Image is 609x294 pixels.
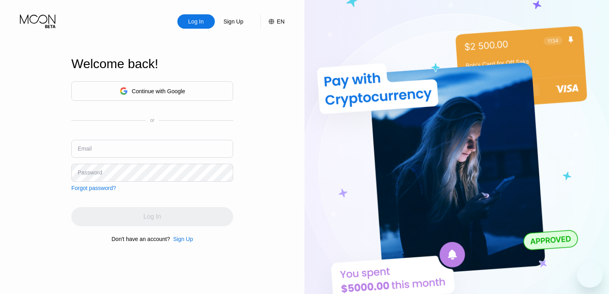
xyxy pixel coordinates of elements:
[78,169,102,176] div: Password
[71,185,116,191] div: Forgot password?
[177,14,215,29] div: Log In
[112,236,170,242] div: Don't have an account?
[71,81,233,101] div: Continue with Google
[223,18,244,25] div: Sign Up
[173,236,193,242] div: Sign Up
[150,118,155,123] div: or
[215,14,252,29] div: Sign Up
[277,18,285,25] div: EN
[78,145,92,152] div: Email
[187,18,204,25] div: Log In
[132,88,185,94] div: Continue with Google
[71,57,233,71] div: Welcome back!
[260,14,285,29] div: EN
[577,262,603,288] iframe: Button to launch messaging window
[170,236,193,242] div: Sign Up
